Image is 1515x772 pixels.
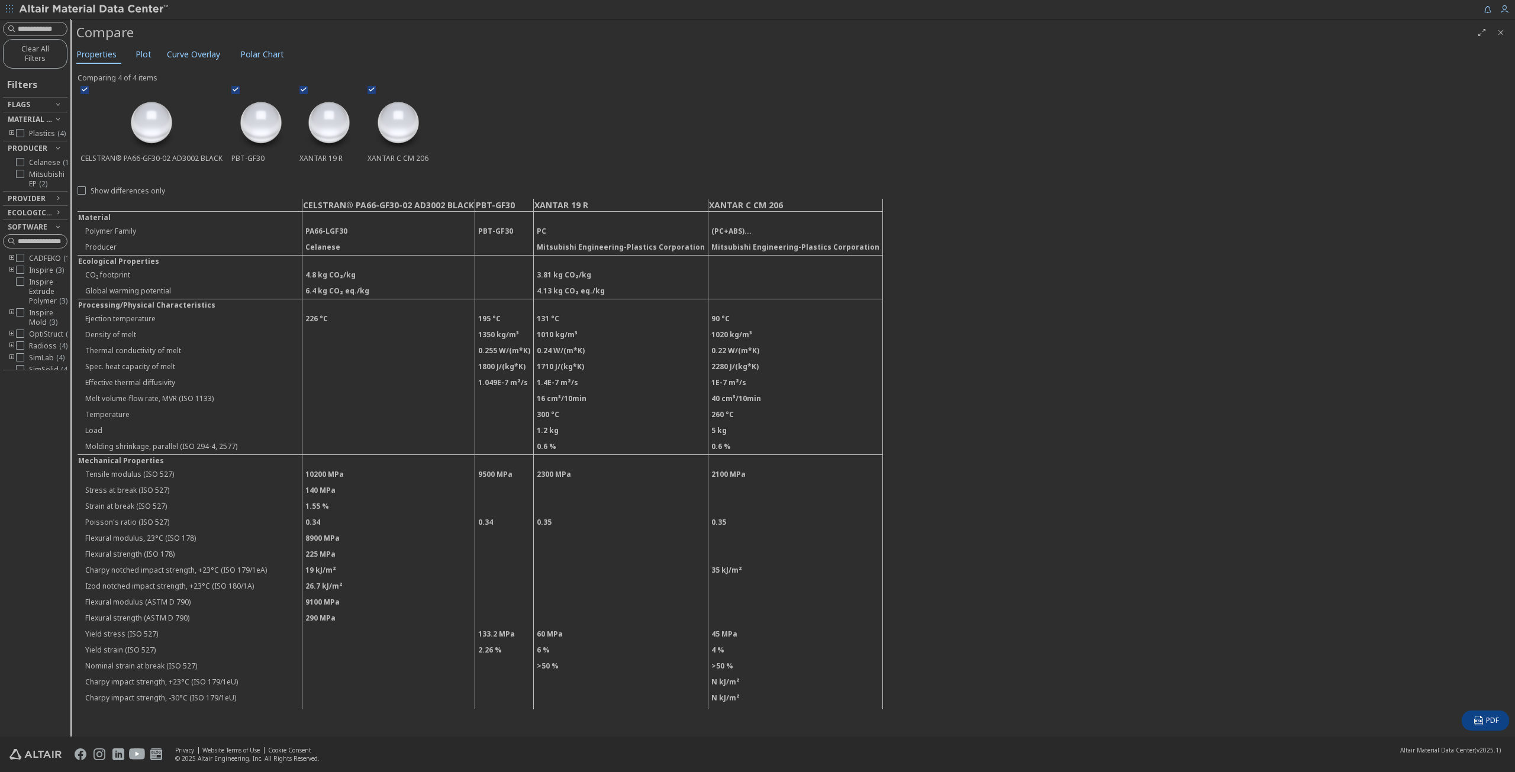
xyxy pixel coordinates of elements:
span: Inspire Mold [29,308,63,327]
td: Temperature [78,406,302,422]
td: Material [78,211,302,223]
td: 1800 J/(kg*K) [475,358,534,374]
td: 131 °C [534,311,708,327]
button: Producer [3,141,67,156]
td: CO₂ footprint [78,267,302,283]
i: toogle group [8,266,16,275]
td: 1.55 % [302,498,475,514]
td: 1.4E-7 m²/s [534,374,708,390]
a: Privacy [175,746,194,754]
td: Tensile modulus (ISO 527) [78,466,302,482]
td: 1.049E-7 m²/s [475,374,534,390]
img: preview [369,94,428,153]
span: Ecological Topics [8,208,85,218]
div: © 2025 Altair Engineering, Inc. All Rights Reserved. [175,754,320,763]
td: 19 kJ/m² [302,562,475,578]
td: Charpy notched impact strength, -30°C (ISO 179/1eA) [78,706,302,722]
td: 260 °C [708,406,883,422]
td: >50 % [534,658,708,674]
td: 0.34 [475,514,534,530]
span: OptiStruct [29,330,74,339]
td: 226 °C [302,311,475,327]
td: 290 MPa [302,610,475,626]
td: Strain at break (ISO 527) [78,498,302,514]
img: preview [231,94,291,153]
td: 140 MPa [302,482,475,498]
span: ( 2 ) [39,179,47,189]
td: 195 °C [475,311,534,327]
td: 26.7 kJ/m² [302,578,475,594]
div: CELSTRAN® PA66-GF30-02 AD3002 BLACK [78,83,225,166]
td: 8900 MPa [302,530,475,546]
td: Producer [78,239,302,256]
img: preview [299,94,359,153]
span: Properties [76,45,117,64]
i:  [1474,716,1484,725]
span: Software [8,222,47,232]
td: 0.255 W/(m*K) [475,343,534,358]
span: Material Type [8,114,65,124]
td: Flexural modulus (ASTM D 790) [78,594,302,610]
td: >50 % [708,658,883,674]
td: 9100 MPa [302,594,475,610]
span: SimLab [29,353,65,363]
span: ( 4 ) [59,341,67,351]
td: 1020 kg/m³ [708,327,883,343]
td: PBT-GF30 [475,199,534,212]
span: Curve Overlay [167,45,220,64]
td: 300 °C [534,406,708,422]
span: ( 3 ) [49,317,57,327]
td: 10200 MPa [302,466,475,482]
td: Charpy impact strength, +23°C (ISO 179/1eU) [78,674,302,690]
td: 0.24 W/(m*K) [534,343,708,358]
td: 0.35 [708,514,883,530]
span: PDF [1486,716,1499,725]
span: Show differences only [91,186,165,196]
td: 225 MPa [302,546,475,562]
div: XANTAR C CM 206 [365,83,431,166]
span: ( 1 ) [63,157,71,167]
td: Stress at break (ISO 527) [78,482,302,498]
td: 0.6 % [534,438,708,455]
button: Material Type [3,112,67,127]
td: 60 MPa [534,626,708,642]
td: Mitsubishi Engineering-Plastics Corporation [534,239,708,256]
td: 90 °C [708,311,883,327]
span: ( 4 ) [56,353,65,363]
span: Flags [8,99,30,109]
span: Inspire [29,266,64,275]
span: ( 3 ) [56,265,64,275]
button: Provider [3,192,67,206]
button: PDF [1462,710,1509,731]
td: 0.35 [534,514,708,530]
img: preview [122,94,181,153]
span: ( 4 ) [57,128,66,138]
td: 0.6 % [708,438,883,455]
span: Celanese [29,158,71,167]
td: Processing/Physical Characteristics [78,299,302,311]
div: XANTAR 19 R [296,83,362,166]
td: 3.81 kg CO₂/kg [534,267,708,283]
div: Compare [76,23,1472,42]
td: N kJ/m² [708,690,883,706]
td: 4 % [708,642,883,658]
i: toogle group [8,129,16,138]
td: 4.8 kg CO₂/kg [302,267,475,283]
td: Charpy impact strength, -30°C (ISO 179/1eU) [78,690,302,706]
td: Flexural strength (ASTM D 790) [78,610,302,626]
td: PBT-GF30 [475,223,534,239]
i: toogle group [8,254,16,263]
td: 45 MPa [708,626,883,642]
img: Altair Engineering [9,749,62,760]
button: Close [1491,23,1510,42]
span: Inspire Extrude Polymer [29,277,67,306]
td: 9500 MPa [475,466,534,482]
td: Thermal conductivity of melt [78,343,302,358]
td: Global warming potential [78,283,302,299]
button: Ecological Topics [3,206,67,220]
td: Density of melt [78,327,302,343]
span: Altair Material Data Center [1400,746,1475,754]
div: Filters [3,69,43,97]
span: ( 1 ) [63,253,72,263]
td: Ecological Properties [78,255,302,267]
